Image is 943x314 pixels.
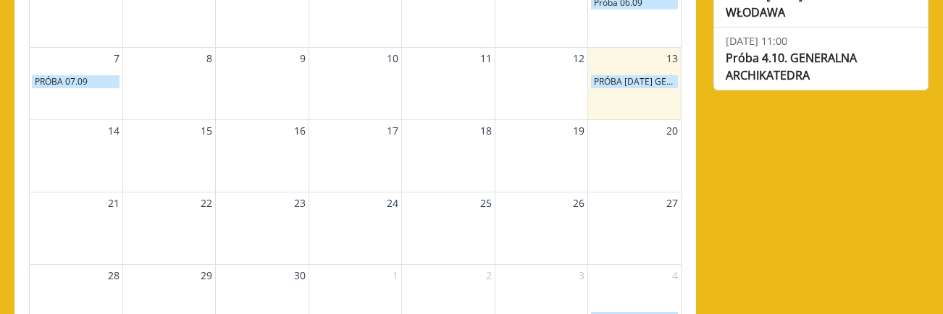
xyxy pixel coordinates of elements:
[726,49,917,84] div: Próba 4.10. GENERALNA ARCHIKATEDRA
[591,75,679,88] p: PRÓBA [DATE] GENERALNA WŁODAWA
[32,75,120,88] p: PRÓBA 07.09
[726,33,917,49] div: [DATE] 11:00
